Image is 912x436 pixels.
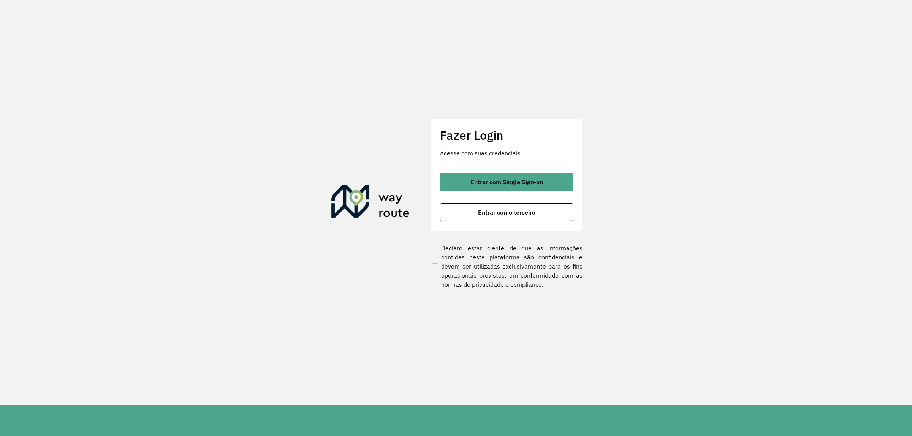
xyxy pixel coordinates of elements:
span: Entrar como terceiro [478,209,535,215]
button: button [440,203,573,221]
img: Roteirizador AmbevTech [331,185,410,221]
p: Acesse com suas credenciais [440,148,573,158]
span: Entrar com Single Sign-on [470,179,543,185]
button: button [440,173,573,191]
label: Declaro estar ciente de que as informações contidas nesta plataforma são confidenciais e devem se... [431,243,583,289]
h2: Fazer Login [440,128,573,142]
